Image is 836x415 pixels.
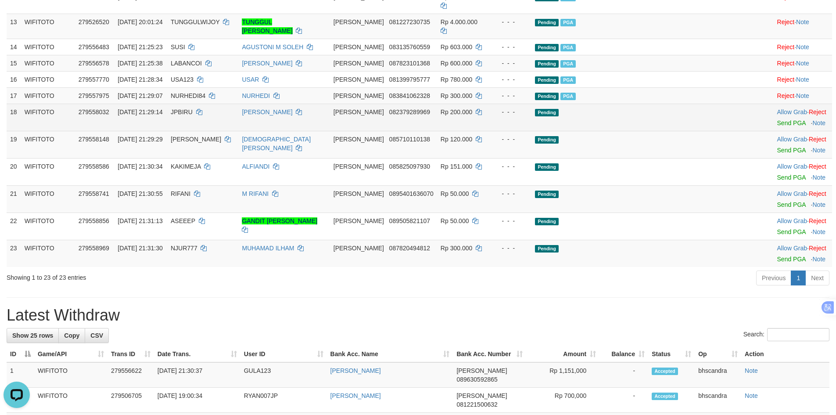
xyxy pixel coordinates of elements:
[334,60,384,67] span: [PERSON_NAME]
[809,163,826,170] a: Reject
[599,346,648,362] th: Balance: activate to sort column ascending
[774,240,832,267] td: ·
[7,104,21,131] td: 18
[809,190,826,197] a: Reject
[777,245,809,252] span: ·
[560,76,576,84] span: PGA
[34,362,108,388] td: WIFITOTO
[118,76,162,83] span: [DATE] 21:28:34
[79,92,109,99] span: 279557975
[79,136,109,143] span: 279558148
[242,76,259,83] a: USAR
[389,60,430,67] span: Copy 087823101368 to clipboard
[777,119,806,126] a: Send PGA
[242,217,317,224] a: GANDIT [PERSON_NAME]
[441,108,472,115] span: Rp 200.000
[745,392,758,399] a: Note
[389,163,430,170] span: Copy 085825097930 to clipboard
[441,60,472,67] span: Rp 600.000
[535,93,559,100] span: Pending
[812,256,825,263] a: Note
[240,346,327,362] th: User ID: activate to sort column ascending
[12,332,53,339] span: Show 25 rows
[7,158,21,185] td: 20
[774,158,832,185] td: ·
[648,346,695,362] th: Status: activate to sort column ascending
[389,217,430,224] span: Copy 089505821107 to clipboard
[21,185,75,213] td: WIFITOTO
[242,60,292,67] a: [PERSON_NAME]
[777,163,807,170] a: Allow Grab
[796,76,809,83] a: Note
[441,136,472,143] span: Rp 120.000
[334,92,384,99] span: [PERSON_NAME]
[7,131,21,158] td: 19
[526,362,599,388] td: Rp 1,151,000
[171,245,197,252] span: NJUR777
[535,218,559,225] span: Pending
[777,43,795,51] a: Reject
[242,108,292,115] a: [PERSON_NAME]
[242,163,269,170] a: ALFIANDI
[777,256,806,263] a: Send PGA
[389,136,430,143] span: Copy 085710110138 to clipboard
[389,190,434,197] span: Copy 0895401636070 to clipboard
[796,60,809,67] a: Note
[812,201,825,208] a: Note
[494,59,528,68] div: - - -
[21,39,75,55] td: WIFITOTO
[441,163,472,170] span: Rp 151.000
[171,60,202,67] span: LABANCOI
[526,388,599,413] td: Rp 700,000
[774,55,832,71] td: ·
[334,190,384,197] span: [PERSON_NAME]
[389,92,430,99] span: Copy 083841062328 to clipboard
[79,217,109,224] span: 279558856
[809,136,826,143] a: Reject
[4,4,30,30] button: Open LiveChat chat widget
[535,109,559,116] span: Pending
[171,18,220,25] span: TUNGGULWIJOY
[796,18,809,25] a: Note
[118,190,162,197] span: [DATE] 21:30:55
[494,43,528,51] div: - - -
[695,388,741,413] td: bhscandra
[777,174,806,181] a: Send PGA
[171,217,195,224] span: ASEEEP
[809,217,826,224] a: Reject
[171,136,221,143] span: [PERSON_NAME]
[327,346,453,362] th: Bank Acc. Name: activate to sort column ascending
[79,18,109,25] span: 279526520
[79,76,109,83] span: 279557770
[494,244,528,253] div: - - -
[535,191,559,198] span: Pending
[456,392,507,399] span: [PERSON_NAME]
[441,217,469,224] span: Rp 50.000
[695,362,741,388] td: bhscandra
[777,245,807,252] a: Allow Grab
[812,174,825,181] a: Note
[494,75,528,84] div: - - -
[494,108,528,116] div: - - -
[535,136,559,144] span: Pending
[118,163,162,170] span: [DATE] 21:30:34
[79,108,109,115] span: 279558032
[456,376,497,383] span: Copy 089630592865 to clipboard
[774,185,832,213] td: ·
[108,346,154,362] th: Trans ID: activate to sort column ascending
[7,240,21,267] td: 23
[494,135,528,144] div: - - -
[441,76,472,83] span: Rp 780.000
[79,163,109,170] span: 279558586
[456,367,507,374] span: [PERSON_NAME]
[441,92,472,99] span: Rp 300.000
[79,60,109,67] span: 279556578
[240,388,327,413] td: RYAN007JP
[494,91,528,100] div: - - -
[777,60,795,67] a: Reject
[741,346,829,362] th: Action
[21,55,75,71] td: WIFITOTO
[334,108,384,115] span: [PERSON_NAME]
[777,18,795,25] a: Reject
[7,270,342,282] div: Showing 1 to 23 of 23 entries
